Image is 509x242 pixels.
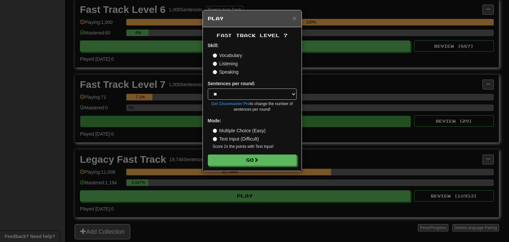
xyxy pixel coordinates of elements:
[213,137,217,141] input: Text Input (Difficult)
[208,80,255,87] label: Sentences per round:
[208,15,297,22] h5: Play
[213,53,217,58] input: Vocabulary
[208,118,221,123] strong: Mode:
[211,101,250,106] a: Get Clozemaster Pro
[213,136,259,142] label: Text Input (Difficult)
[213,62,217,66] input: Listening
[213,52,242,59] label: Vocabulary
[213,144,297,150] small: Score 2x the points with Text Input !
[208,101,297,112] small: to change the number of sentences per round!
[292,14,296,22] span: ×
[213,69,239,75] label: Speaking
[292,15,296,22] button: Close
[213,70,217,74] input: Speaking
[217,32,288,38] span: Fast Track Level 7
[208,154,297,166] button: Go
[213,129,217,133] input: Multiple Choice (Easy)
[213,60,238,67] label: Listening
[208,43,219,48] strong: Skill:
[213,127,266,134] label: Multiple Choice (Easy)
